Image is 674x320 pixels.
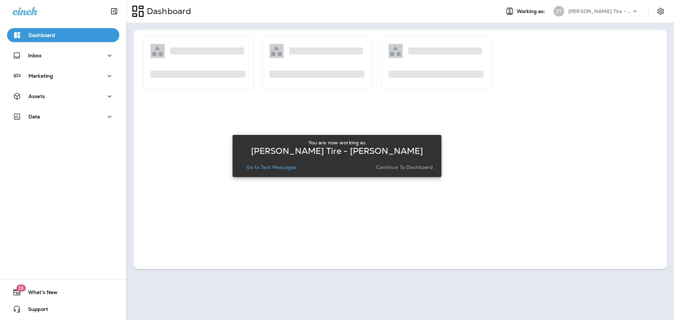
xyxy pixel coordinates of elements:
span: 19 [16,285,26,292]
p: Inbox [28,53,41,58]
button: Support [7,302,119,316]
button: Assets [7,89,119,103]
p: Go to Text Messages [246,164,296,170]
p: Data [28,114,40,119]
button: Settings [654,5,667,18]
p: You are now working as [308,140,365,145]
button: 19What's New [7,285,119,299]
p: Dashboard [28,32,55,38]
p: Continue to Dashboard [376,164,433,170]
span: Working as: [517,8,547,14]
button: Data [7,110,119,124]
span: What's New [21,289,58,298]
button: Dashboard [7,28,119,42]
button: Go to Text Messages [244,162,299,172]
p: Marketing [28,73,53,79]
div: ZT [554,6,564,17]
p: [PERSON_NAME] Tire - [PERSON_NAME] [251,148,423,154]
p: Dashboard [144,6,191,17]
button: Marketing [7,69,119,83]
button: Inbox [7,48,119,63]
button: Collapse Sidebar [104,4,124,18]
button: Continue to Dashboard [373,162,436,172]
p: Assets [28,93,45,99]
p: [PERSON_NAME] Tire - [PERSON_NAME] [568,8,632,14]
span: Support [21,306,48,315]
